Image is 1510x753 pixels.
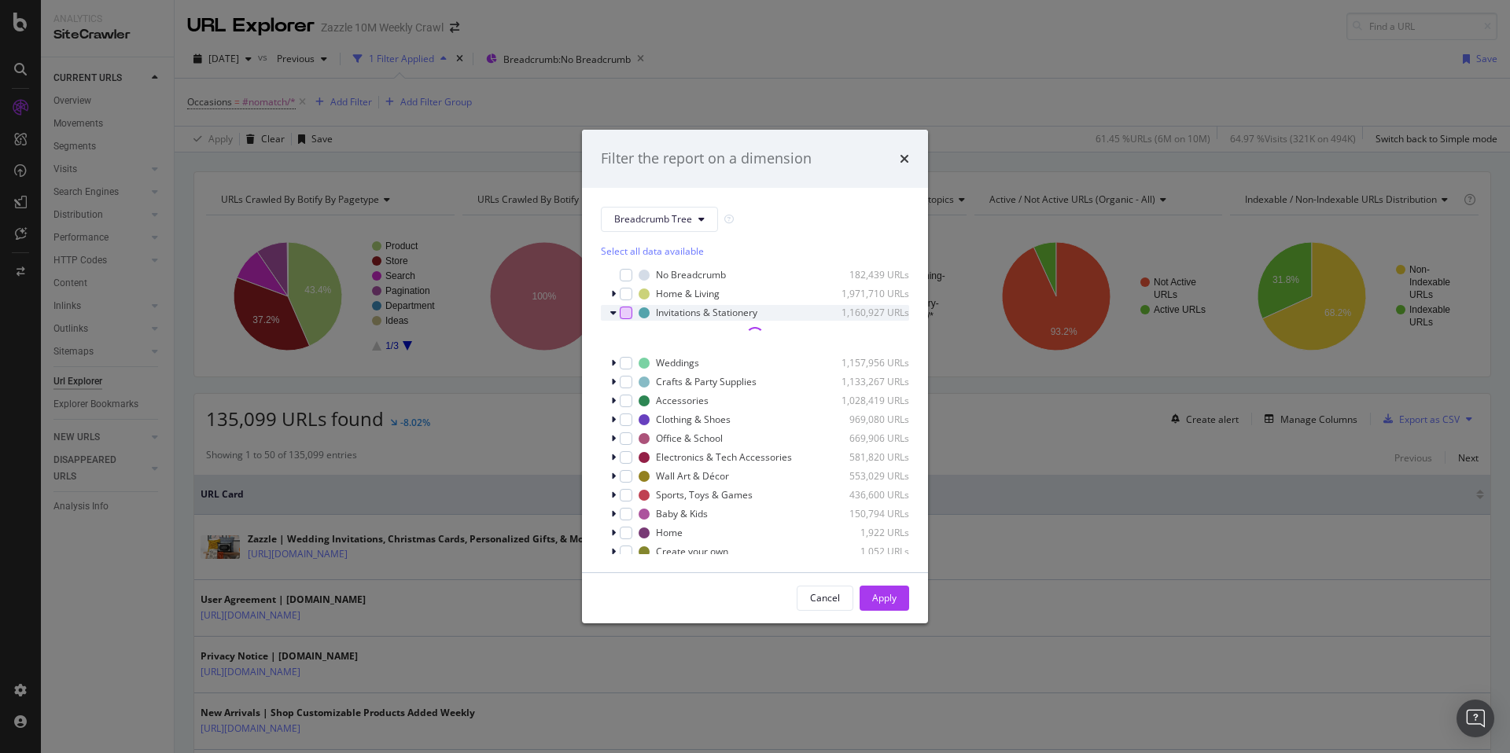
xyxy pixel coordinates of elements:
[1457,700,1494,737] div: Open Intercom Messenger
[832,413,909,426] div: 969,080 URLs
[614,212,692,226] span: Breadcrumb Tree
[872,591,897,604] div: Apply
[832,356,909,369] div: 1,157,956 URLs
[832,545,909,558] div: 1,052 URLs
[656,432,723,445] div: Office & School
[656,375,757,388] div: Crafts & Party Supplies
[832,268,909,281] div: 182,439 URLs
[656,469,729,483] div: Wall Art & Décor
[601,207,718,232] button: Breadcrumb Tree
[810,591,840,604] div: Cancel
[832,488,909,501] div: 436,600 URLs
[656,450,792,464] div: Electronics & Tech Accessories
[582,130,928,623] div: modal
[656,507,708,520] div: Baby & Kids
[601,149,812,169] div: Filter the report on a dimension
[656,356,699,369] div: Weddings
[900,149,909,169] div: times
[832,306,909,319] div: 1,160,927 URLs
[656,545,728,558] div: Create your own
[832,287,909,300] div: 1,971,710 URLs
[656,268,726,281] div: No Breadcrumb
[832,469,909,483] div: 553,029 URLs
[832,375,909,388] div: 1,133,267 URLs
[832,432,909,445] div: 669,906 URLs
[832,394,909,407] div: 1,028,419 URLs
[832,526,909,539] div: 1,922 URLs
[656,287,720,300] div: Home & Living
[860,586,909,611] button: Apply
[601,244,909,258] div: Select all data available
[656,488,753,501] div: Sports, Toys & Games
[832,507,909,520] div: 150,794 URLs
[656,413,731,426] div: Clothing & Shoes
[656,306,757,319] div: Invitations & Stationery
[656,526,683,539] div: Home
[797,586,853,611] button: Cancel
[832,450,909,464] div: 581,820 URLs
[656,394,709,407] div: Accessories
